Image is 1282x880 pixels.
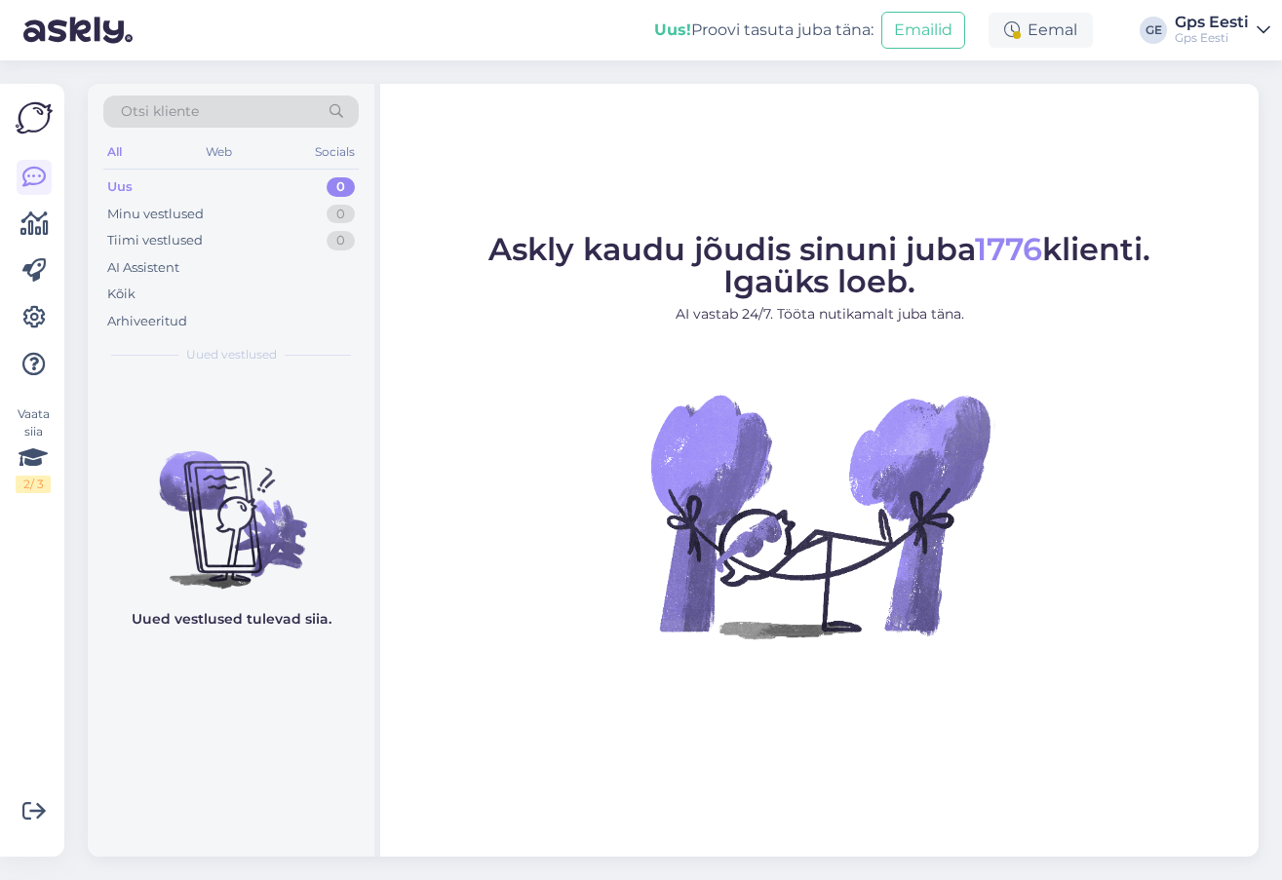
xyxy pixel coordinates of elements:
b: Uus! [654,20,691,39]
span: Otsi kliente [121,101,199,122]
div: 2 / 3 [16,476,51,493]
div: Proovi tasuta juba täna: [654,19,874,42]
div: Tiimi vestlused [107,231,203,250]
span: Uued vestlused [186,346,277,363]
div: Minu vestlused [107,205,204,224]
span: Askly kaudu jõudis sinuni juba klienti. Igaüks loeb. [488,230,1150,300]
div: Gps Eesti [1175,30,1249,46]
p: Uued vestlused tulevad siia. [132,609,331,630]
div: Vaata siia [16,405,51,493]
div: Uus [107,177,133,197]
img: No Chat active [644,340,995,691]
button: Emailid [881,12,965,49]
span: 1776 [975,230,1042,268]
p: AI vastab 24/7. Tööta nutikamalt juba täna. [488,304,1150,325]
a: Gps EestiGps Eesti [1175,15,1270,46]
img: Askly Logo [16,99,53,136]
div: Eemal [989,13,1093,48]
div: Arhiveeritud [107,312,187,331]
div: All [103,139,126,165]
div: Kõik [107,285,136,304]
div: Web [202,139,236,165]
div: GE [1140,17,1167,44]
div: 0 [327,205,355,224]
div: Socials [311,139,359,165]
div: AI Assistent [107,258,179,278]
div: 0 [327,177,355,197]
div: 0 [327,231,355,250]
img: No chats [88,416,374,592]
div: Gps Eesti [1175,15,1249,30]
